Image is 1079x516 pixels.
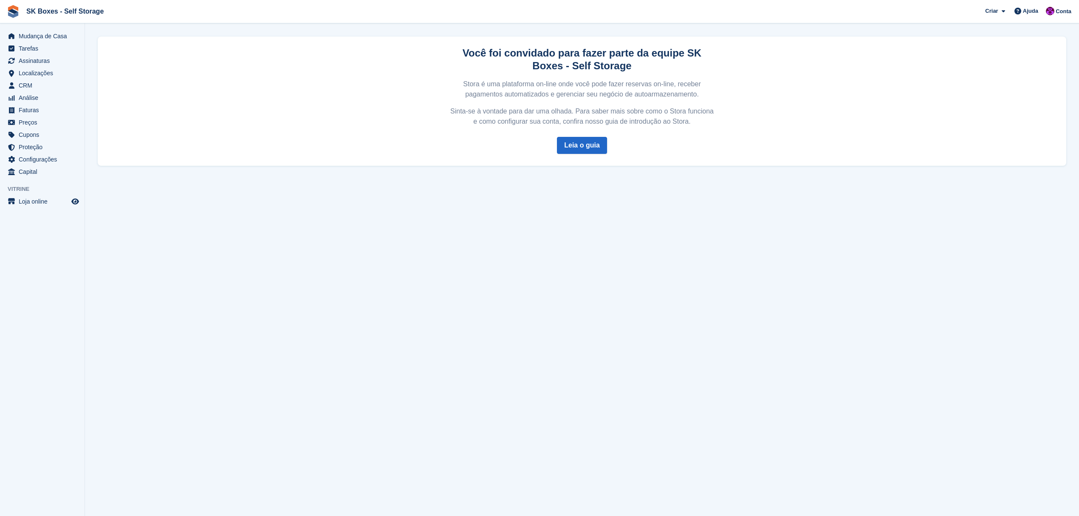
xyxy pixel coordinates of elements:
[448,106,716,127] p: Sinta-se à vontade para dar uma olhada. Para saber mais sobre como o Stora funciona e como config...
[19,79,70,91] span: CRM
[4,43,80,54] a: menu
[1023,7,1038,15] span: Ajuda
[4,67,80,79] a: menu
[985,7,998,15] span: Criar
[4,129,80,141] a: menu
[557,137,607,154] a: Leia o guia
[4,166,80,178] a: menu
[4,92,80,104] a: menu
[19,55,70,67] span: Assinaturas
[23,4,107,18] a: SK Boxes - Self Storage
[4,141,80,153] a: menu
[70,196,80,207] a: Loja de pré-visualização
[1046,7,1054,15] img: Mateus Cassange
[19,153,70,165] span: Configurações
[19,196,70,207] span: Loja online
[1056,7,1071,16] span: Conta
[19,141,70,153] span: Proteção
[19,67,70,79] span: Localizações
[19,92,70,104] span: Análise
[4,153,80,165] a: menu
[4,30,80,42] a: menu
[19,104,70,116] span: Faturas
[19,166,70,178] span: Capital
[4,196,80,207] a: menu
[19,30,70,42] span: Mudança de Casa
[4,79,80,91] a: menu
[4,104,80,116] a: menu
[19,116,70,128] span: Preços
[463,47,701,71] strong: Você foi convidado para fazer parte da equipe SK Boxes - Self Storage
[19,43,70,54] span: Tarefas
[8,185,85,193] span: Vitrine
[4,55,80,67] a: menu
[19,129,70,141] span: Cupons
[7,5,20,18] img: stora-icon-8386f47178a22dfd0bd8f6a31ec36ba5ce8667c1dd55bd0f319d3a0aa187defe.svg
[448,79,716,99] p: Stora é uma plataforma on-line onde você pode fazer reservas on-line, receber pagamentos automati...
[4,116,80,128] a: menu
